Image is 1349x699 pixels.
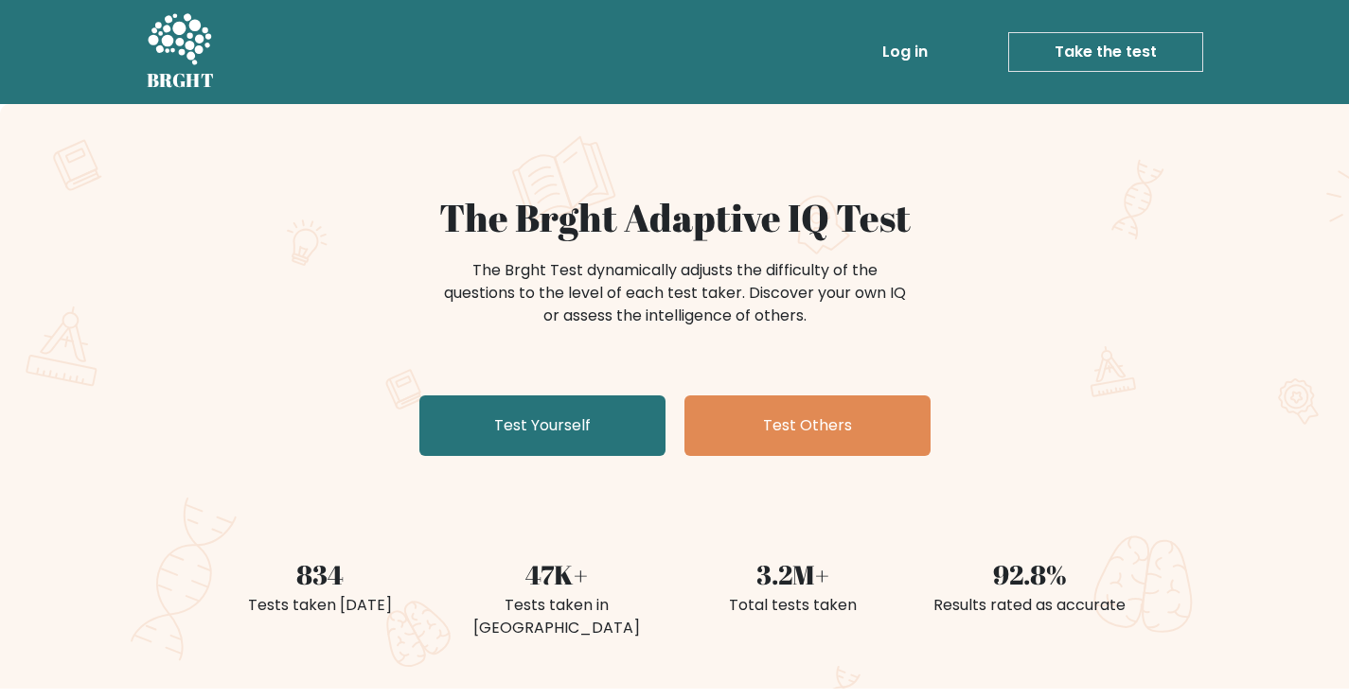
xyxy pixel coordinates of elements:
[923,594,1137,617] div: Results rated as accurate
[686,594,900,617] div: Total tests taken
[213,594,427,617] div: Tests taken [DATE]
[419,395,666,456] a: Test Yourself
[147,69,215,92] h5: BRGHT
[213,195,1137,240] h1: The Brght Adaptive IQ Test
[438,259,912,327] div: The Brght Test dynamically adjusts the difficulty of the questions to the level of each test take...
[875,33,935,71] a: Log in
[1008,32,1203,72] a: Take the test
[450,554,664,594] div: 47K+
[147,8,215,96] a: BRGHT
[213,554,427,594] div: 834
[450,594,664,639] div: Tests taken in [GEOGRAPHIC_DATA]
[686,554,900,594] div: 3.2M+
[923,554,1137,594] div: 92.8%
[684,395,931,456] a: Test Others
